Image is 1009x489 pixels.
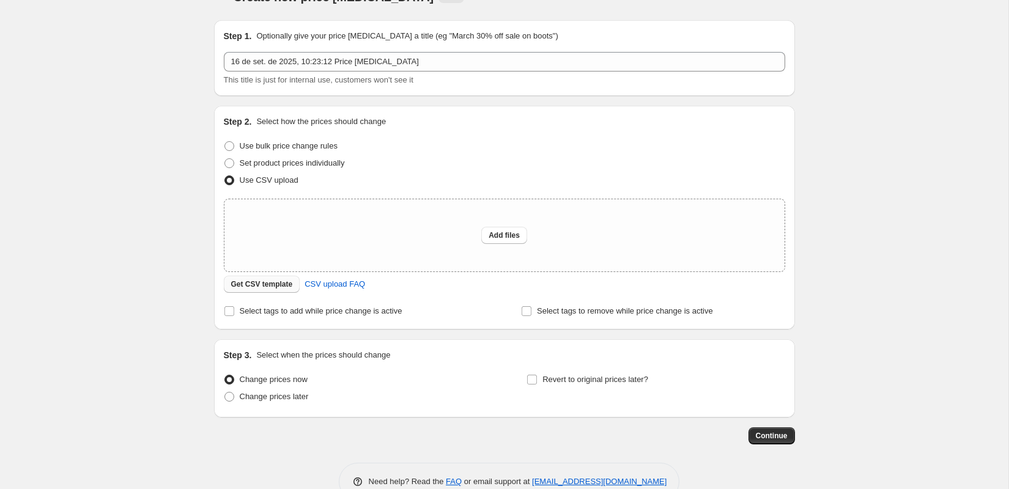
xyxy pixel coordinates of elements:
[240,141,338,150] span: Use bulk price change rules
[240,392,309,401] span: Change prices later
[489,230,520,240] span: Add files
[756,431,788,441] span: Continue
[532,477,667,486] a: [EMAIL_ADDRESS][DOMAIN_NAME]
[369,477,446,486] span: Need help? Read the
[231,279,293,289] span: Get CSV template
[224,30,252,42] h2: Step 1.
[256,30,558,42] p: Optionally give your price [MEDICAL_DATA] a title (eg "March 30% off sale on boots")
[224,116,252,128] h2: Step 2.
[297,274,372,294] a: CSV upload FAQ
[542,375,648,384] span: Revert to original prices later?
[462,477,532,486] span: or email support at
[240,175,298,185] span: Use CSV upload
[240,158,345,167] span: Set product prices individually
[537,306,713,315] span: Select tags to remove while price change is active
[481,227,527,244] button: Add files
[240,375,308,384] span: Change prices now
[240,306,402,315] span: Select tags to add while price change is active
[256,116,386,128] p: Select how the prices should change
[256,349,390,361] p: Select when the prices should change
[748,427,795,444] button: Continue
[224,276,300,293] button: Get CSV template
[305,278,365,290] span: CSV upload FAQ
[224,349,252,361] h2: Step 3.
[446,477,462,486] a: FAQ
[224,52,785,72] input: 30% off holiday sale
[224,75,413,84] span: This title is just for internal use, customers won't see it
